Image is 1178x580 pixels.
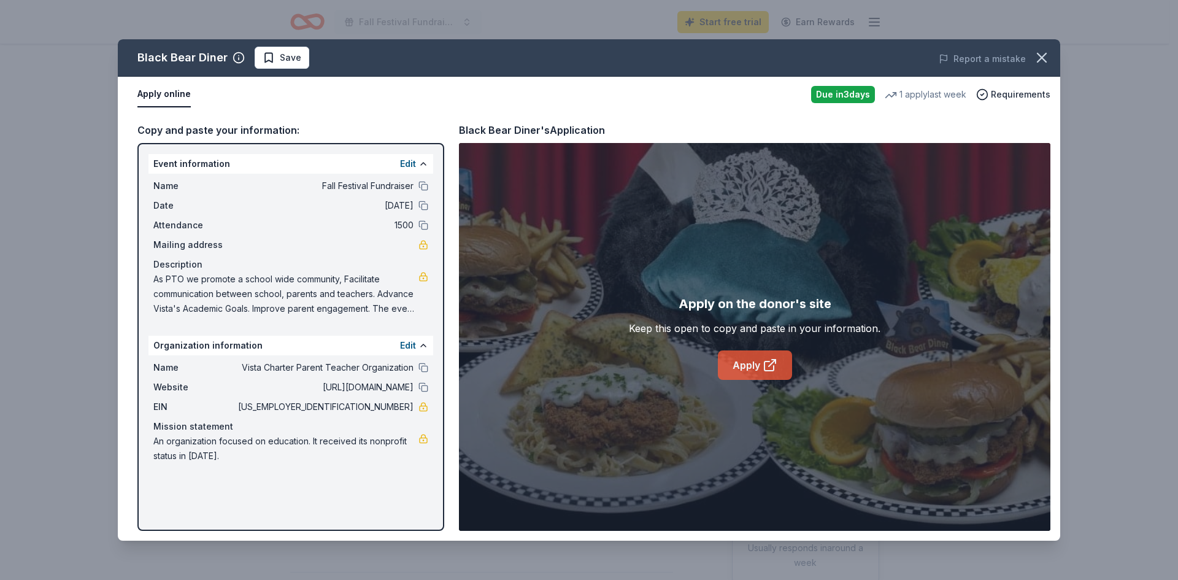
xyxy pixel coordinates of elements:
button: Report a mistake [939,52,1026,66]
span: EIN [153,400,236,414]
span: 1500 [236,218,414,233]
div: Black Bear Diner [137,48,228,68]
div: Mission statement [153,419,428,434]
span: Fall Festival Fundraiser [236,179,414,193]
span: Requirements [991,87,1050,102]
span: [DATE] [236,198,414,213]
span: Mailing address [153,238,236,252]
div: Description [153,257,428,272]
span: Save [280,50,301,65]
div: Event information [148,154,433,174]
div: Black Bear Diner's Application [459,122,605,138]
span: Website [153,380,236,395]
span: As PTO we promote a school wide community, Facilitate communication between school, parents and t... [153,272,418,316]
button: Edit [400,157,416,171]
div: Organization information [148,336,433,355]
span: [US_EMPLOYER_IDENTIFICATION_NUMBER] [236,400,414,414]
div: Copy and paste your information: [137,122,444,138]
span: An organization focused on education. It received its nonprofit status in [DATE]. [153,434,418,463]
span: Date [153,198,236,213]
span: Name [153,179,236,193]
button: Apply online [137,82,191,107]
span: Name [153,360,236,375]
div: Apply on the donor's site [679,294,831,314]
a: Apply [718,350,792,380]
button: Edit [400,338,416,353]
div: Due in 3 days [811,86,875,103]
button: Save [255,47,309,69]
span: Attendance [153,218,236,233]
div: 1 apply last week [885,87,966,102]
span: Vista Charter Parent Teacher Organization [236,360,414,375]
button: Requirements [976,87,1050,102]
span: [URL][DOMAIN_NAME] [236,380,414,395]
div: Keep this open to copy and paste in your information. [629,321,880,336]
